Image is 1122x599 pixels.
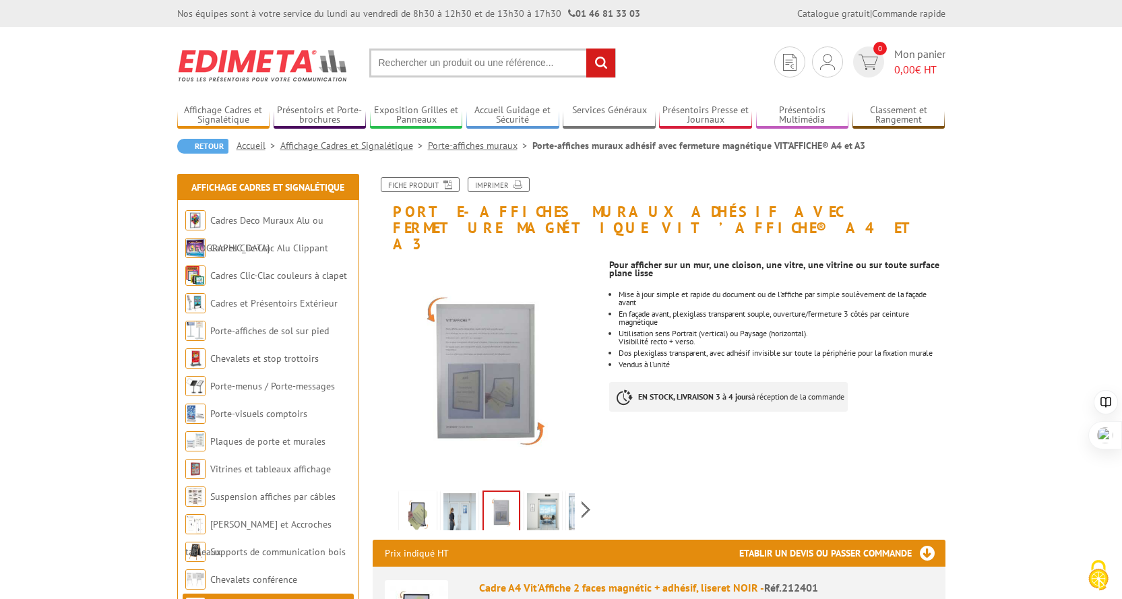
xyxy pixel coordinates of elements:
a: Services Généraux [563,104,656,127]
img: cadre_a4_2_faces_magnetic_adhesif_liseret_gris_212410-_1_.jpg [484,492,519,534]
strong: 01 46 81 33 03 [568,7,640,20]
a: Vitrines et tableaux affichage [210,463,331,475]
a: Cadres Deco Muraux Alu ou [GEOGRAPHIC_DATA] [185,214,323,254]
span: Mon panier [894,46,945,77]
a: Cadres et Présentoirs Extérieur [210,297,338,309]
img: Edimeta [177,40,349,90]
span: Next [580,499,592,521]
input: Rechercher un produit ou une référence... [369,49,616,77]
li: Porte-affiches muraux adhésif avec fermeture magnétique VIT’AFFICHE® A4 et A3 [532,139,865,152]
a: Affichage Cadres et Signalétique [280,139,428,152]
a: Commande rapide [872,7,945,20]
img: Cookies (fenêtre modale) [1082,559,1115,592]
img: Cadres Clic-Clac couleurs à clapet [185,265,206,286]
img: Porte-menus / Porte-messages [185,376,206,396]
a: Fiche produit [381,177,460,192]
a: Classement et Rangement [852,104,945,127]
img: Porte-affiches de sol sur pied [185,321,206,341]
div: Pour afficher sur un mur, une cloison, une vitre, une vitrine ou sur toute surface plane lisse [609,261,945,277]
a: Exposition Grilles et Panneaux [370,104,463,127]
img: Cimaises et Accroches tableaux [185,514,206,534]
img: devis rapide [859,55,878,70]
img: Cadres Deco Muraux Alu ou Bois [185,210,206,230]
span: 0,00 [894,63,915,76]
img: porte_visuels_muraux_212401_mise_en_scene.jpg [443,493,476,535]
a: Cadres Clic-Clac couleurs à clapet [210,270,347,282]
a: [PERSON_NAME] et Accroches tableaux [185,518,332,558]
img: cadre_a4_2_faces_magnetic_adhesif_liseret_gris_212410-_1_.jpg [373,259,600,486]
a: Affichage Cadres et Signalétique [191,181,344,193]
img: Vitrines et tableaux affichage [185,459,206,479]
img: porte_visuels_muraux_212401_mise_en_scene_4.jpg [527,493,559,535]
a: Porte-visuels comptoirs [210,408,307,420]
a: Porte-menus / Porte-messages [210,380,335,392]
img: devis rapide [820,54,835,70]
a: Chevalets conférence [210,573,297,586]
button: Cookies (fenêtre modale) [1075,553,1122,599]
a: Porte-affiches muraux [428,139,532,152]
a: Accueil [237,139,280,152]
img: Chevalets et stop trottoirs [185,348,206,369]
span: € HT [894,62,945,77]
li: Mise à jour simple et rapide du document ou de l’affiche par simple soulèvement de la façade avant [619,290,945,307]
a: Cadres Clic-Clac Alu Clippant [210,242,328,254]
img: porte_visuels_muraux_212401_mise_en_scene_5.jpg [569,493,601,535]
a: Présentoirs Multimédia [756,104,849,127]
strong: EN STOCK, LIVRAISON 3 à 4 jours [638,391,751,402]
li: Utilisation sens Portrait (vertical) ou Paysage (horizontal). [619,329,945,346]
div: Nos équipes sont à votre service du lundi au vendredi de 8h30 à 12h30 et de 13h30 à 17h30 [177,7,640,20]
div: Visibilité recto + verso. [619,338,945,346]
img: Porte-visuels comptoirs [185,404,206,424]
a: Catalogue gratuit [797,7,870,20]
img: devis rapide [783,54,797,71]
a: Affichage Cadres et Signalétique [177,104,270,127]
a: Imprimer [468,177,530,192]
h3: Etablir un devis ou passer commande [739,540,945,567]
a: devis rapide 0 Mon panier 0,00€ HT [850,46,945,77]
span: 0 [873,42,887,55]
li: En façade avant, plexiglass transparent souple, ouverture/fermeture 3 côtés par ceinture magnétique [619,310,945,326]
a: Porte-affiches de sol sur pied [210,325,329,337]
p: à réception de la commande [609,382,848,412]
a: Plaques de porte et murales [210,435,325,447]
span: Réf.212401 [764,581,818,594]
a: Suspension affiches par câbles [210,491,336,503]
li: Vendus à l’unité [619,360,945,369]
a: Chevalets et stop trottoirs [210,352,319,365]
img: Chevalets conférence [185,569,206,590]
h1: Porte-affiches muraux adhésif avec fermeture magnétique VIT’AFFICHE® A4 et A3 [363,177,956,253]
a: Présentoirs Presse et Journaux [659,104,752,127]
div: | [797,7,945,20]
a: Accueil Guidage et Sécurité [466,104,559,127]
input: rechercher [586,49,615,77]
a: Retour [177,139,228,154]
a: Supports de communication bois [210,546,346,558]
li: Dos plexiglass transparent, avec adhésif invisible sur toute la périphérie pour la fixation murale [619,349,945,357]
img: Plaques de porte et murales [185,431,206,451]
a: Présentoirs et Porte-brochures [274,104,367,127]
img: Suspension affiches par câbles [185,486,206,507]
img: cadre_a4_2_faces_magnetic_adhesif_liseret_noir_212401.jpg [402,493,434,535]
div: Cadre A4 Vit'Affiche 2 faces magnétic + adhésif, liseret NOIR - [479,580,933,596]
p: Prix indiqué HT [385,540,449,567]
img: Cadres et Présentoirs Extérieur [185,293,206,313]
